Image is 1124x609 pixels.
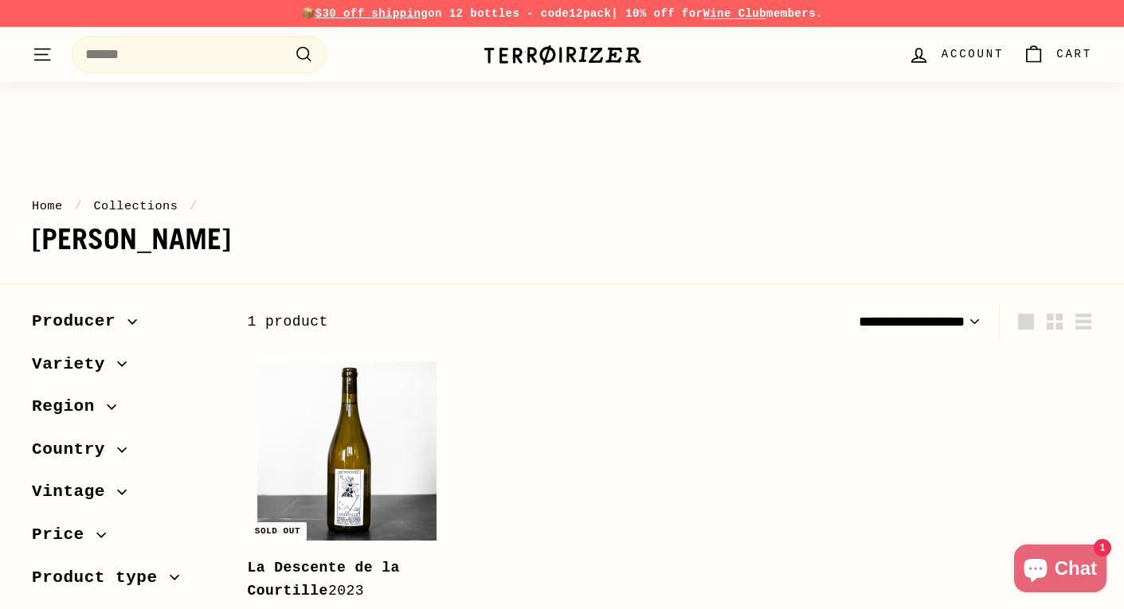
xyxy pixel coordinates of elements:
h1: [PERSON_NAME] [32,224,1092,256]
button: Product type [32,560,222,603]
div: Sold out [249,522,307,541]
button: Vintage [32,474,222,517]
strong: 12pack [569,7,611,20]
span: Producer [32,308,127,335]
a: Home [32,199,63,213]
span: Country [32,436,117,463]
a: Cart [1013,31,1102,78]
span: Account [942,45,1004,63]
p: 📦 on 12 bottles - code | 10% off for members. [32,5,1092,22]
span: / [70,199,86,213]
div: 2023 [248,556,431,603]
button: Price [32,517,222,560]
button: Country [32,432,222,475]
nav: breadcrumbs [32,197,1092,216]
span: Region [32,393,107,420]
button: Producer [32,304,222,347]
span: Product type [32,564,170,591]
button: Variety [32,347,222,390]
span: Cart [1056,45,1092,63]
inbox-online-store-chat: Shopify online store chat [1009,545,1111,596]
span: Vintage [32,478,117,506]
span: $30 off shipping [315,7,429,20]
span: / [186,199,202,213]
a: Collections [93,199,178,213]
span: Price [32,521,96,548]
a: Wine Club [703,7,766,20]
b: La Descente de la Courtille [248,560,400,599]
button: Region [32,389,222,432]
a: Account [899,31,1013,78]
div: 1 product [248,310,670,334]
span: Variety [32,351,117,378]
